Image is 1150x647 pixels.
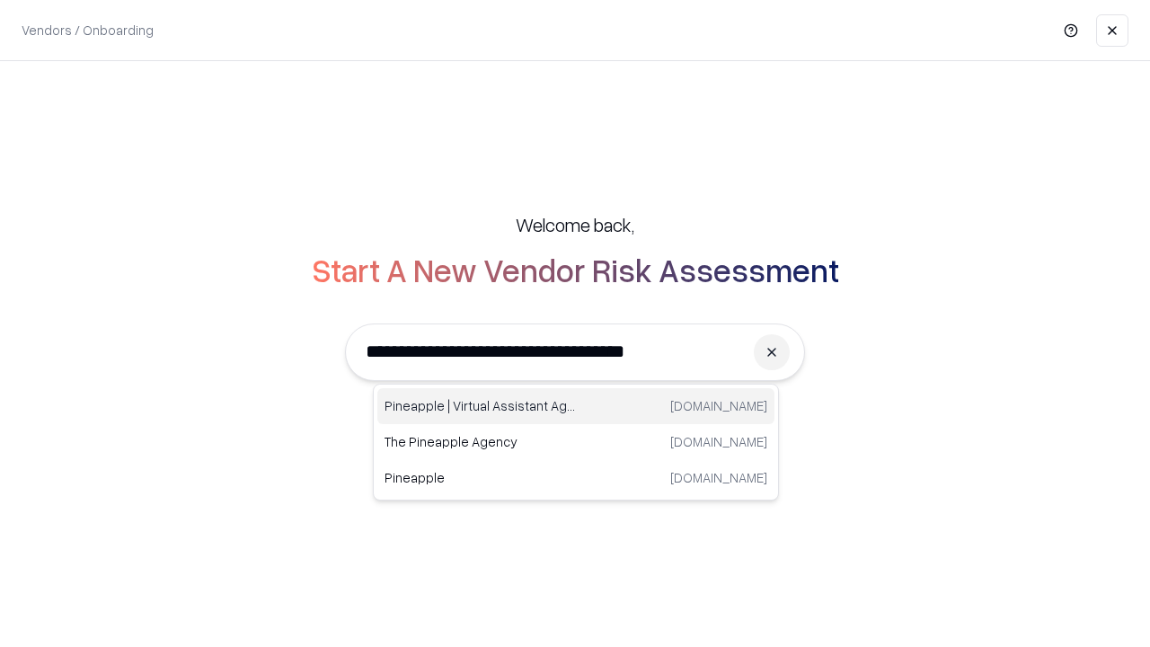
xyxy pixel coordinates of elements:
[516,212,634,237] h5: Welcome back,
[670,432,767,451] p: [DOMAIN_NAME]
[22,21,154,40] p: Vendors / Onboarding
[670,468,767,487] p: [DOMAIN_NAME]
[385,468,576,487] p: Pineapple
[373,384,779,501] div: Suggestions
[312,252,839,288] h2: Start A New Vendor Risk Assessment
[385,432,576,451] p: The Pineapple Agency
[385,396,576,415] p: Pineapple | Virtual Assistant Agency
[670,396,767,415] p: [DOMAIN_NAME]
